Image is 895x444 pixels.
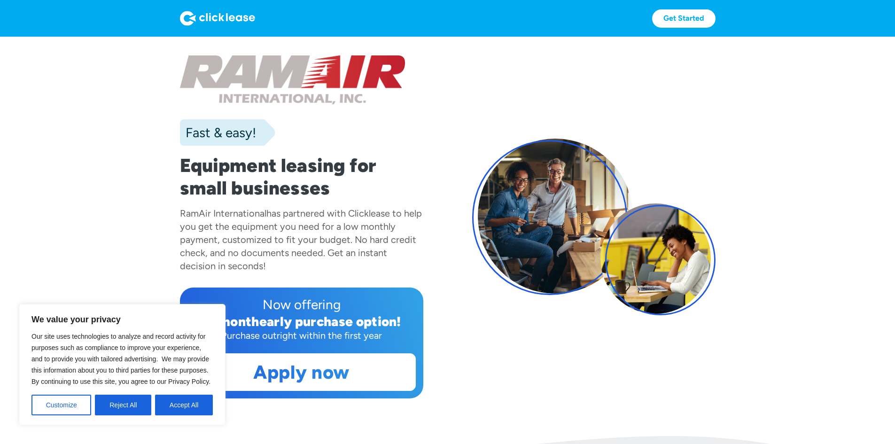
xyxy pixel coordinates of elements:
[600,203,711,314] img: A woman sitting at her computer outside.
[652,9,716,28] a: Get Started
[31,333,210,385] span: Our site uses technologies to analyze and record activity for purposes such as compliance to impr...
[155,395,213,415] button: Accept All
[31,395,91,415] button: Customize
[19,304,226,425] div: We value your privacy
[180,154,423,199] h1: Equipment leasing for small businesses
[188,354,415,390] a: Apply now
[180,11,255,26] img: Logo
[478,139,633,294] img: A man and a woman sitting in a warehouse or shipping center.
[259,313,401,329] div: early purchase option!
[95,395,151,415] button: Reject All
[187,295,416,314] div: Now offering
[180,208,422,272] div: has partnered with Clicklease to help you get the equipment you need for a low monthly payment, c...
[31,314,213,325] p: We value your privacy
[180,123,256,142] div: Fast & easy!
[180,208,266,219] div: RamAir International
[202,313,259,329] div: 12 month
[187,329,416,342] div: Purchase outright within the first year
